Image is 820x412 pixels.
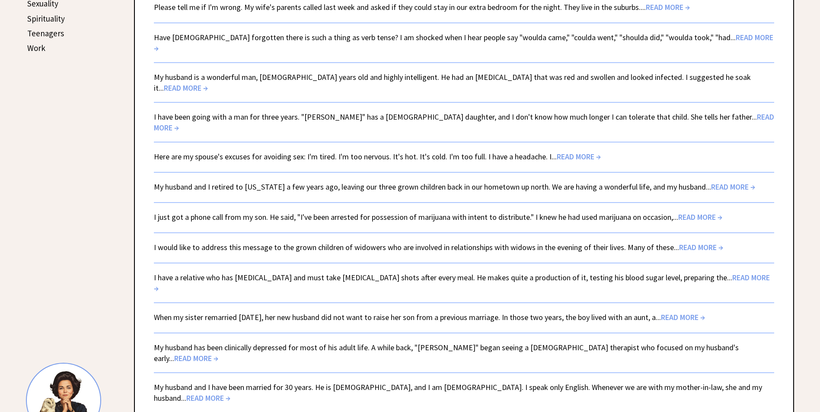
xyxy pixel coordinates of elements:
[154,112,774,133] a: I have been going with a man for three years. "[PERSON_NAME]" has a [DEMOGRAPHIC_DATA] daughter, ...
[154,72,751,93] a: My husband is a wonderful man, [DEMOGRAPHIC_DATA] years old and highly intelligent. He had an [ME...
[154,342,739,363] a: My husband has been clinically depressed for most of his adult life. A while back, "[PERSON_NAME]...
[646,2,690,12] span: READ MORE →
[154,312,705,322] a: When my sister remarried [DATE], her new husband did not want to raise her son from a previous ma...
[661,312,705,322] span: READ MORE →
[154,152,601,162] a: Here are my spouse's excuses for avoiding sex: I'm tired. I'm too nervous. It's hot. It's cold. I...
[27,13,65,24] a: Spirituality
[164,83,208,93] span: READ MORE →
[27,28,64,38] a: Teenagers
[154,273,770,293] a: I have a relative who has [MEDICAL_DATA] and must take [MEDICAL_DATA] shots after every meal. He ...
[678,212,722,222] span: READ MORE →
[154,382,762,403] a: My husband and I have been married for 30 years. He is [DEMOGRAPHIC_DATA], and I am [DEMOGRAPHIC_...
[154,32,773,53] a: Have [DEMOGRAPHIC_DATA] forgotten there is such a thing as verb tense? I am shocked when I hear p...
[154,242,723,252] a: I would like to address this message to the grown children of widowers who are involved in relati...
[154,212,722,222] a: I just got a phone call from my son. He said, "I've been arrested for possession of marijuana wit...
[27,43,45,53] a: Work
[174,353,218,363] span: READ MORE →
[679,242,723,252] span: READ MORE →
[26,78,112,337] iframe: Advertisement
[154,182,755,192] a: My husband and I retired to [US_STATE] a few years ago, leaving our three grown children back in ...
[154,2,690,12] a: Please tell me if I'm wrong. My wife's parents called last week and asked if they could stay in o...
[186,393,230,403] span: READ MORE →
[711,182,755,192] span: READ MORE →
[557,152,601,162] span: READ MORE →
